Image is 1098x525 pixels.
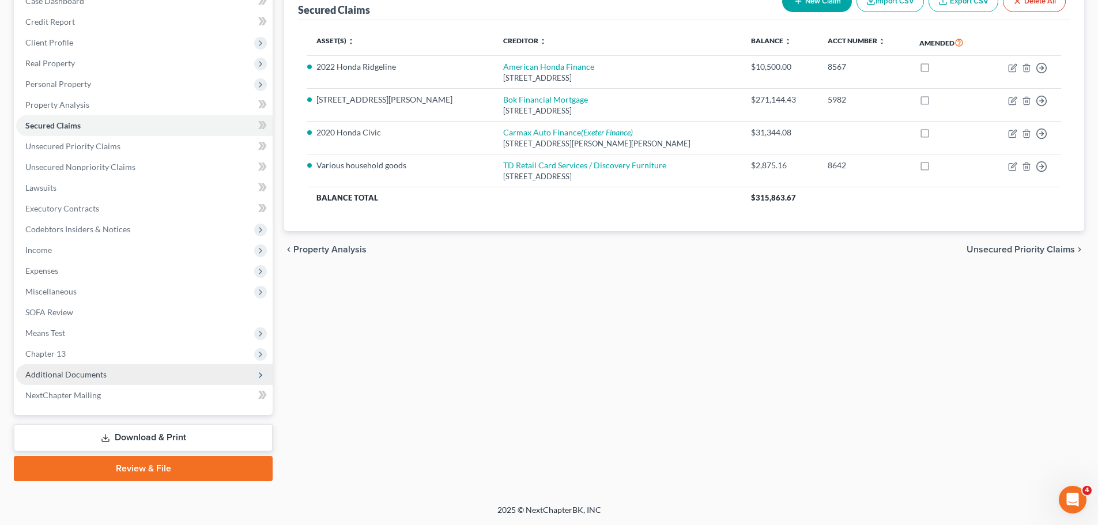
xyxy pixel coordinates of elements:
span: Additional Documents [25,369,107,379]
i: unfold_more [878,38,885,45]
i: chevron_right [1075,245,1084,254]
i: unfold_more [784,38,791,45]
a: Review & File [14,456,273,481]
span: Lawsuits [25,183,56,192]
a: Lawsuits [16,177,273,198]
span: Personal Property [25,79,91,89]
div: $10,500.00 [751,61,809,73]
div: [STREET_ADDRESS] [503,73,733,84]
i: chevron_left [284,245,293,254]
th: Balance Total [307,187,742,208]
span: Means Test [25,328,65,338]
div: [STREET_ADDRESS] [503,171,733,182]
div: Secured Claims [298,3,370,17]
div: 5982 [828,94,901,105]
li: [STREET_ADDRESS][PERSON_NAME] [316,94,484,105]
div: 8642 [828,160,901,171]
i: unfold_more [348,38,354,45]
span: 4 [1082,486,1092,495]
a: SOFA Review [16,302,273,323]
span: Expenses [25,266,58,275]
span: $315,863.67 [751,193,796,202]
span: Chapter 13 [25,349,66,358]
a: NextChapter Mailing [16,385,273,406]
a: Unsecured Nonpriority Claims [16,157,273,177]
span: Credit Report [25,17,75,27]
div: [STREET_ADDRESS][PERSON_NAME][PERSON_NAME] [503,138,733,149]
span: Codebtors Insiders & Notices [25,224,130,234]
span: Property Analysis [25,100,89,109]
a: Secured Claims [16,115,273,136]
button: chevron_left Property Analysis [284,245,367,254]
span: Executory Contracts [25,203,99,213]
a: Carmax Auto Finance(Exeter Finance) [503,127,633,137]
a: Download & Print [14,424,273,451]
li: Various household goods [316,160,484,171]
span: NextChapter Mailing [25,390,101,400]
a: Asset(s) unfold_more [316,36,354,45]
a: Acct Number unfold_more [828,36,885,45]
div: $2,875.16 [751,160,809,171]
span: Secured Claims [25,120,81,130]
a: TD Retail Card Services / Discovery Furniture [503,160,666,170]
a: Executory Contracts [16,198,273,219]
div: 8567 [828,61,901,73]
th: Amended [910,29,986,56]
div: [STREET_ADDRESS] [503,105,733,116]
li: 2022 Honda Ridgeline [316,61,484,73]
a: American Honda Finance [503,62,594,71]
span: Income [25,245,52,255]
span: Real Property [25,58,75,68]
a: Bok Financial Mortgage [503,95,588,104]
i: (Exeter Finance) [581,127,633,137]
a: Property Analysis [16,95,273,115]
div: $271,144.43 [751,94,809,105]
div: 2025 © NextChapterBK, INC [221,504,878,525]
a: Balance unfold_more [751,36,791,45]
span: Unsecured Priority Claims [25,141,120,151]
li: 2020 Honda Civic [316,127,484,138]
iframe: Intercom live chat [1059,486,1086,513]
i: unfold_more [539,38,546,45]
span: SOFA Review [25,307,73,317]
span: Client Profile [25,37,73,47]
span: Property Analysis [293,245,367,254]
span: Unsecured Priority Claims [967,245,1075,254]
div: $31,344.08 [751,127,809,138]
a: Unsecured Priority Claims [16,136,273,157]
span: Unsecured Nonpriority Claims [25,162,135,172]
span: Miscellaneous [25,286,77,296]
a: Credit Report [16,12,273,32]
a: Creditor unfold_more [503,36,546,45]
button: Unsecured Priority Claims chevron_right [967,245,1084,254]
